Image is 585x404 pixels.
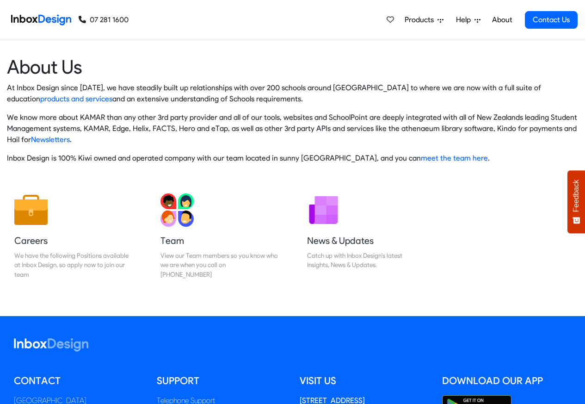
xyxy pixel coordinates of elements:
span: Help [456,14,474,25]
img: 2022_01_13_icon_job.svg [14,193,48,227]
heading: About Us [7,55,578,79]
img: 2022_01_13_icon_team.svg [160,193,194,227]
h5: Download our App [442,374,571,388]
a: Team View our Team members so you know who we are when you call on [PHONE_NUMBER] [153,186,285,286]
h5: Team [160,234,278,247]
a: Contact Us [525,11,578,29]
a: News & Updates Catch up with Inbox Design's latest Insights, News & Updates. [300,186,432,286]
a: products and services [40,94,112,103]
h5: Careers [14,234,132,247]
div: View our Team members so you know who we are when you call on [PHONE_NUMBER] [160,251,278,279]
a: 07 281 1600 [79,14,129,25]
p: At Inbox Design since [DATE], we have steadily built up relationships with over 200 schools aroun... [7,82,578,105]
img: 2022_01_12_icon_newsletter.svg [307,193,340,227]
p: We know more about KAMAR than any other 3rd party provider and all of our tools, websites and Sch... [7,112,578,145]
a: meet the team here [421,154,488,162]
div: Catch up with Inbox Design's latest Insights, News & Updates. [307,251,425,270]
a: Newsletters [31,135,70,144]
a: Help [452,11,484,29]
p: Inbox Design is 100% Kiwi owned and operated company with our team located in sunny [GEOGRAPHIC_D... [7,153,578,164]
h5: Visit us [300,374,429,388]
div: We have the following Positions available at Inbox Design, so apply now to join our team [14,251,132,279]
img: logo_inboxdesign_white.svg [14,338,88,352]
h5: Contact [14,374,143,388]
span: Feedback [572,180,580,212]
span: Products [405,14,437,25]
a: About [489,11,515,29]
h5: News & Updates [307,234,425,247]
button: Feedback - Show survey [567,170,585,233]
a: Products [401,11,447,29]
a: Careers We have the following Positions available at Inbox Design, so apply now to join our team [7,186,139,286]
h5: Support [157,374,286,388]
